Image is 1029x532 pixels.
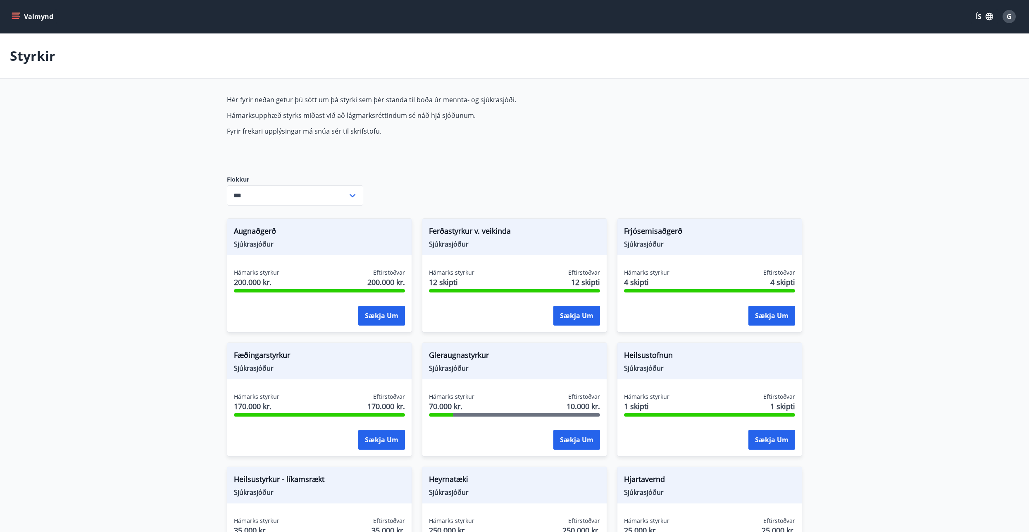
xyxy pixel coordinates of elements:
[568,517,600,525] span: Eftirstöðvar
[358,306,405,326] button: Sækja um
[553,306,600,326] button: Sækja um
[234,225,405,240] span: Augnaðgerð
[373,517,405,525] span: Eftirstöðvar
[429,240,600,249] span: Sjúkrasjóður
[227,111,617,120] p: Hámarksupphæð styrks miðast við að lágmarksréttindum sé náð hjá sjóðunum.
[763,393,795,401] span: Eftirstöðvar
[234,393,279,401] span: Hámarks styrkur
[1007,12,1012,21] span: G
[10,9,57,24] button: menu
[553,430,600,450] button: Sækja um
[234,268,279,277] span: Hámarks styrkur
[624,240,795,249] span: Sjúkrasjóður
[234,350,405,364] span: Fæðingarstyrkur
[971,9,998,24] button: ÍS
[763,517,795,525] span: Eftirstöðvar
[624,401,669,412] span: 1 skipti
[234,364,405,373] span: Sjúkrasjóður
[624,393,669,401] span: Hámarks styrkur
[429,225,600,240] span: Ferðastyrkur v. veikinda
[367,401,405,412] span: 170.000 kr.
[429,277,474,288] span: 12 skipti
[227,95,617,104] p: Hér fyrir neðan getur þú sótt um þá styrki sem þér standa til boða úr mennta- og sjúkrasjóði.
[429,364,600,373] span: Sjúkrasjóður
[624,277,669,288] span: 4 skipti
[624,474,795,488] span: Hjartavernd
[429,401,474,412] span: 70.000 kr.
[568,268,600,277] span: Eftirstöðvar
[234,474,405,488] span: Heilsustyrkur - líkamsrækt
[429,517,474,525] span: Hámarks styrkur
[624,364,795,373] span: Sjúkrasjóður
[748,306,795,326] button: Sækja um
[770,401,795,412] span: 1 skipti
[763,268,795,277] span: Eftirstöðvar
[373,268,405,277] span: Eftirstöðvar
[624,517,669,525] span: Hámarks styrkur
[234,488,405,497] span: Sjúkrasjóður
[429,268,474,277] span: Hámarks styrkur
[227,175,363,184] label: Flokkur
[429,488,600,497] span: Sjúkrasjóður
[770,277,795,288] span: 4 skipti
[234,517,279,525] span: Hámarks styrkur
[624,268,669,277] span: Hámarks styrkur
[234,401,279,412] span: 170.000 kr.
[358,430,405,450] button: Sækja um
[429,474,600,488] span: Heyrnatæki
[999,7,1019,26] button: G
[624,350,795,364] span: Heilsustofnun
[748,430,795,450] button: Sækja um
[234,240,405,249] span: Sjúkrasjóður
[567,401,600,412] span: 10.000 kr.
[568,393,600,401] span: Eftirstöðvar
[624,225,795,240] span: Frjósemisaðgerð
[234,277,279,288] span: 200.000 kr.
[429,350,600,364] span: Gleraugnastyrkur
[227,127,617,136] p: Fyrir frekari upplýsingar má snúa sér til skrifstofu.
[429,393,474,401] span: Hámarks styrkur
[10,47,55,65] p: Styrkir
[373,393,405,401] span: Eftirstöðvar
[571,277,600,288] span: 12 skipti
[367,277,405,288] span: 200.000 kr.
[624,488,795,497] span: Sjúkrasjóður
